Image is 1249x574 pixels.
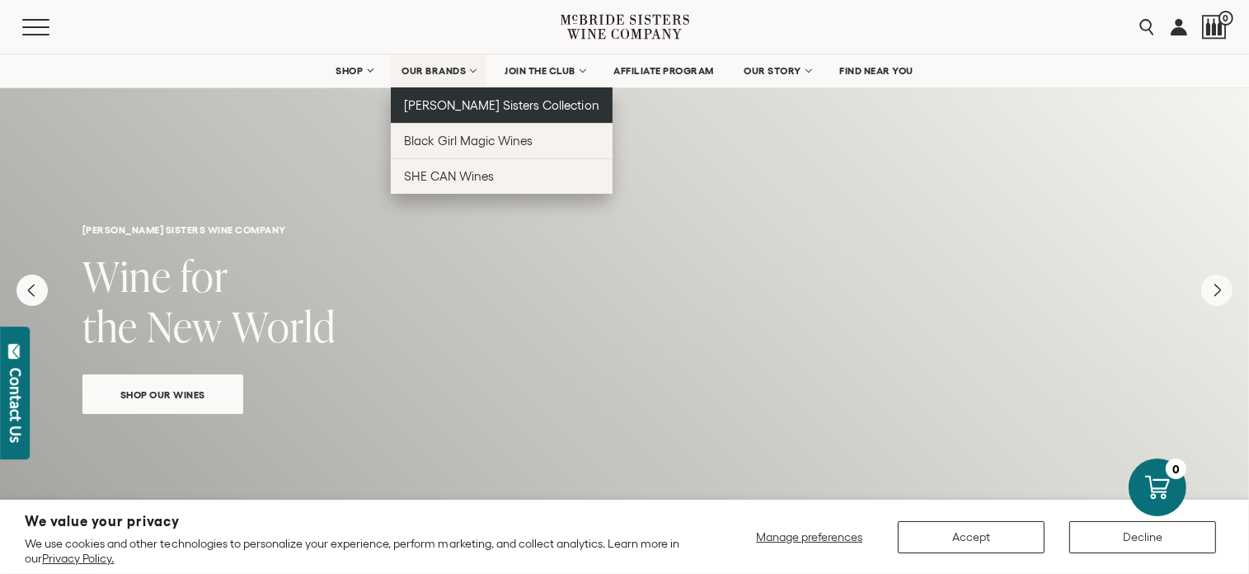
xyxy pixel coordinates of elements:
span: OUR BRANDS [401,65,466,77]
span: SHOP [336,65,364,77]
p: We use cookies and other technologies to personalize your experience, perform marketing, and coll... [25,536,686,566]
div: Contact Us [7,368,24,443]
span: OUR STORY [744,65,801,77]
a: SHOP [325,54,383,87]
h6: [PERSON_NAME] sisters wine company [82,224,1167,235]
a: FIND NEAR YOU [829,54,925,87]
a: JOIN THE CLUB [494,54,595,87]
button: Previous [16,275,48,306]
span: World [232,298,336,355]
span: Manage preferences [756,530,862,543]
button: Mobile Menu Trigger [22,19,82,35]
span: Shop Our Wines [92,385,234,404]
span: Black Girl Magic Wines [404,134,533,148]
a: AFFILIATE PROGRAM [603,54,725,87]
button: Decline [1069,521,1216,553]
h2: We value your privacy [25,515,686,529]
span: AFFILIATE PROGRAM [614,65,715,77]
a: SHE CAN Wines [391,158,613,194]
span: FIND NEAR YOU [840,65,914,77]
span: the [82,298,138,355]
span: 0 [1218,11,1233,26]
a: Black Girl Magic Wines [391,123,613,158]
button: Accept [898,521,1045,553]
span: Wine [82,247,171,304]
span: SHE CAN Wines [404,169,494,183]
button: Next [1201,275,1233,306]
a: [PERSON_NAME] Sisters Collection [391,87,613,123]
button: Manage preferences [746,521,873,553]
a: Privacy Policy. [42,552,114,565]
span: JOIN THE CLUB [505,65,575,77]
a: Shop Our Wines [82,374,243,414]
a: OUR STORY [733,54,821,87]
a: OUR BRANDS [391,54,486,87]
span: New [147,298,223,355]
div: 0 [1166,459,1186,479]
span: [PERSON_NAME] Sisters Collection [404,98,599,112]
span: for [181,247,228,304]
